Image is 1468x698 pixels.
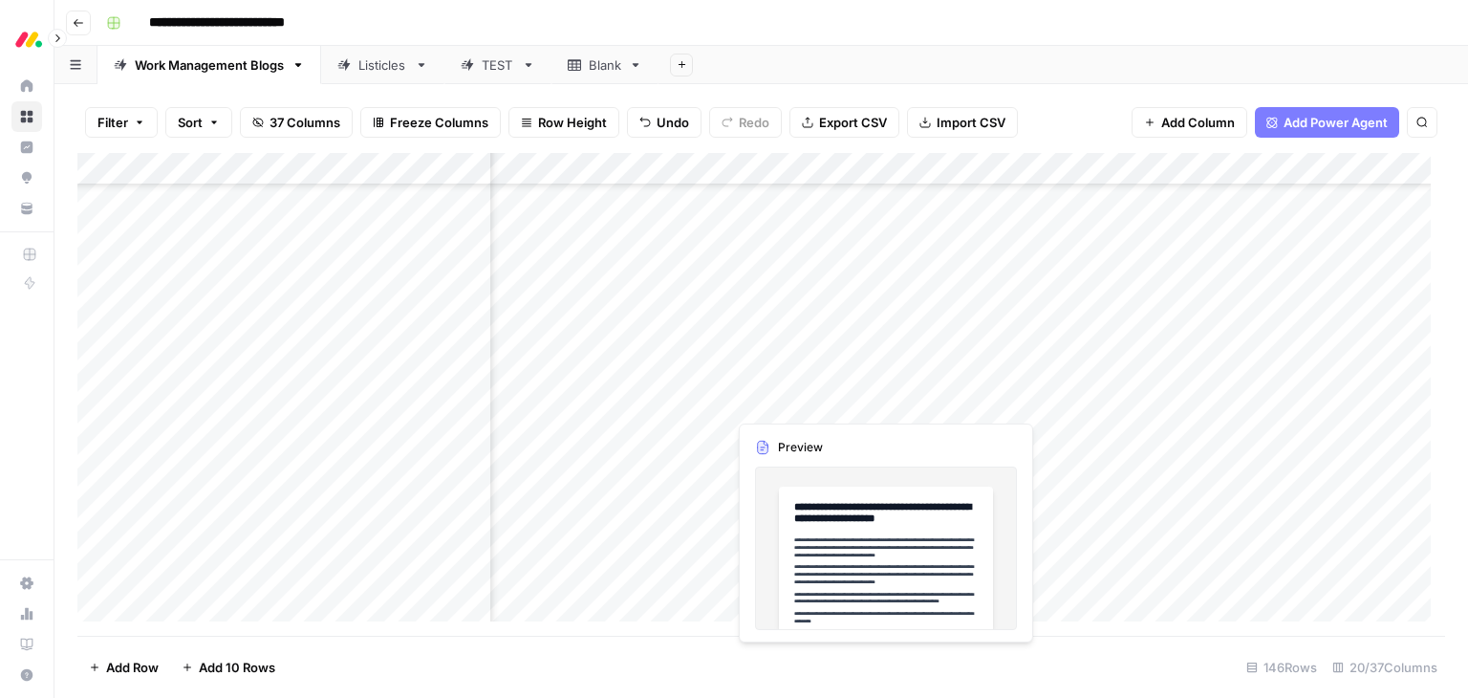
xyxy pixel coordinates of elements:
button: Workspace: Monday.com [11,15,42,63]
button: Redo [709,107,782,138]
span: Add Power Agent [1284,113,1388,132]
div: Blank [589,55,621,75]
button: Freeze Columns [360,107,501,138]
span: Add 10 Rows [199,658,275,677]
span: Freeze Columns [390,113,488,132]
a: Browse [11,101,42,132]
div: 146 Rows [1239,652,1325,683]
span: Row Height [538,113,607,132]
span: Undo [657,113,689,132]
img: Monday.com Logo [11,22,46,56]
span: 37 Columns [270,113,340,132]
span: Export CSV [819,113,887,132]
a: Opportunities [11,163,42,193]
button: Filter [85,107,158,138]
a: Insights [11,132,42,163]
button: Import CSV [907,107,1018,138]
button: Add 10 Rows [170,652,287,683]
div: Listicles [358,55,407,75]
span: Filter [97,113,128,132]
a: Usage [11,599,42,629]
button: Add Column [1132,107,1247,138]
a: Settings [11,568,42,599]
button: Row Height [508,107,619,138]
div: 20/37 Columns [1325,652,1445,683]
button: Export CSV [789,107,899,138]
button: Add Power Agent [1255,107,1399,138]
button: 37 Columns [240,107,353,138]
a: TEST [444,46,551,84]
a: Home [11,71,42,101]
span: Sort [178,113,203,132]
a: Work Management Blogs [97,46,321,84]
span: Add Column [1161,113,1235,132]
a: Listicles [321,46,444,84]
button: Add Row [77,652,170,683]
a: Blank [551,46,658,84]
span: Redo [739,113,769,132]
span: Import CSV [937,113,1005,132]
button: Sort [165,107,232,138]
div: TEST [482,55,514,75]
a: Your Data [11,193,42,224]
div: Work Management Blogs [135,55,284,75]
button: Undo [627,107,702,138]
a: Learning Hub [11,629,42,660]
button: Help + Support [11,660,42,690]
span: Add Row [106,658,159,677]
